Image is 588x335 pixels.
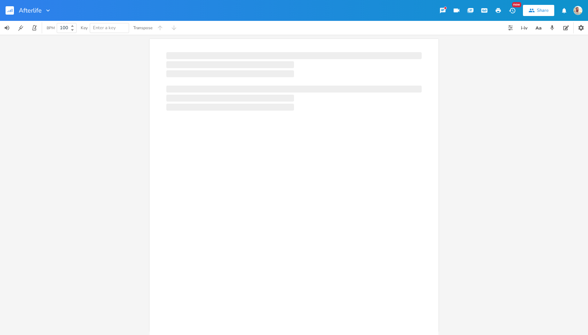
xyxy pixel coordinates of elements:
[573,6,582,15] img: Esteban Paiva
[93,25,116,31] span: Enter a key
[505,4,519,17] button: New
[47,26,55,30] div: BPM
[523,5,554,16] button: Share
[537,7,549,14] div: Share
[512,2,521,7] div: New
[81,26,88,30] div: Key
[133,26,152,30] div: Transpose
[19,7,42,14] span: Afterlife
